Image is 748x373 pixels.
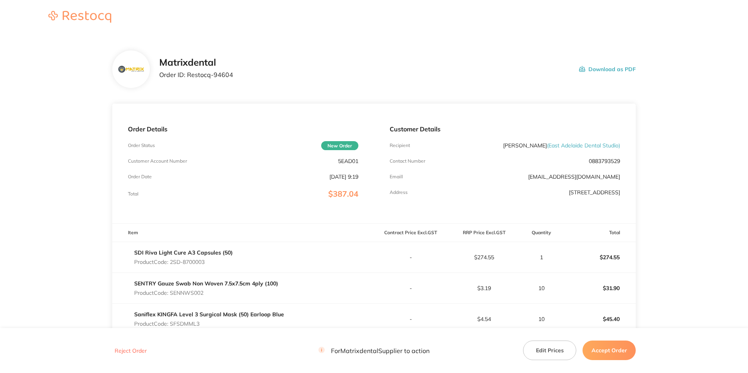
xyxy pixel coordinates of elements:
[159,57,233,68] h2: Matrixdental
[41,11,119,24] a: Restocq logo
[447,224,520,242] th: RRP Price Excl. GST
[448,254,520,260] p: $274.55
[41,11,119,23] img: Restocq logo
[134,249,233,256] a: SDI Riva Light Cure A3 Capsules (50)
[448,285,520,291] p: $3.19
[390,126,620,133] p: Customer Details
[329,174,358,180] p: [DATE] 9:19
[569,189,620,195] p: [STREET_ADDRESS]
[563,279,635,298] p: $31.90
[589,158,620,164] p: 0883793529
[390,158,425,164] p: Contact Number
[128,158,187,164] p: Customer Account Number
[128,191,138,197] p: Total
[563,248,635,267] p: $274.55
[579,57,636,81] button: Download as PDF
[374,316,447,322] p: -
[390,143,410,148] p: Recipient
[374,254,447,260] p: -
[503,142,620,149] p: [PERSON_NAME]
[318,347,430,354] p: For Matrixdental Supplier to action
[118,66,144,73] img: c2YydnlvZQ
[134,259,233,265] p: Product Code: 2SD-8700003
[128,126,358,133] p: Order Details
[563,310,635,328] p: $45.40
[112,224,374,242] th: Item
[159,71,233,78] p: Order ID: Restocq- 94604
[390,190,408,195] p: Address
[128,143,155,148] p: Order Status
[374,224,447,242] th: Contract Price Excl. GST
[328,189,358,199] span: $387.04
[523,341,576,360] button: Edit Prices
[521,316,562,322] p: 10
[448,316,520,322] p: $4.54
[528,173,620,180] a: [EMAIL_ADDRESS][DOMAIN_NAME]
[134,280,278,287] a: SENTRY Gauze Swab Non Woven 7.5x7.5cm 4ply (100)
[583,341,636,360] button: Accept Order
[563,224,636,242] th: Total
[521,224,563,242] th: Quantity
[374,285,447,291] p: -
[128,174,152,179] p: Order Date
[521,285,562,291] p: 10
[521,254,562,260] p: 1
[134,311,284,318] a: Saniflex KINGFA Level 3 Surgical Mask (50) Earloop Blue
[134,290,278,296] p: Product Code: SENNWS002
[112,347,149,354] button: Reject Order
[134,321,284,327] p: Product Code: SFSDMML3
[547,142,620,149] span: ( East Adelaide Dental Studio )
[338,158,358,164] p: 5EAD01
[321,141,358,150] span: New Order
[390,174,403,179] p: Emaill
